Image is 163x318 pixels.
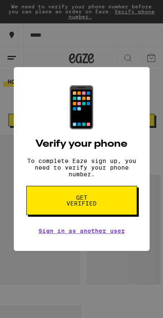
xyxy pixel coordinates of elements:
h2: Verify your phone [36,139,127,149]
a: Sign in as another user [38,228,125,234]
p: To complete Eaze sign up, you need to verify your phone number. [26,158,137,178]
button: Get verified [26,186,137,215]
div: 📱 [56,84,107,131]
span: Get verified [60,195,103,206]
